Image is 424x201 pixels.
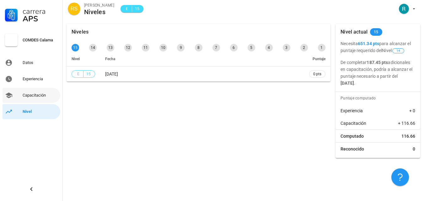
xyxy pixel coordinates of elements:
span: E [76,71,81,77]
p: De completar adicionales en capacitación, podría a alcanzar el puntaje necesario a partir del . [341,59,415,87]
a: Experiencia [3,71,60,87]
span: + 116.66 [398,120,415,126]
div: 2 [300,44,308,51]
b: 187.45 pts [367,60,388,65]
span: Fecha [105,57,115,61]
div: Nivel [23,109,58,114]
th: Nivel [67,51,100,66]
div: 6 [230,44,238,51]
div: APS [23,15,58,23]
div: Capacitación [23,93,58,98]
span: 14 [396,49,400,53]
div: 5 [248,44,255,51]
span: Capacitación [341,120,366,126]
div: 8 [195,44,202,51]
div: 1 [318,44,325,51]
div: 15 [72,44,79,51]
a: Capacitación [3,88,60,103]
div: avatar [68,3,80,15]
div: Niveles [84,8,114,15]
span: + 0 [409,108,415,114]
span: [DATE] [105,71,118,77]
div: 10 [159,44,167,51]
p: Necesita para alcanzar el puntaje requerido del [341,40,415,54]
div: COMDES Calama [23,38,58,43]
span: E [124,6,129,12]
a: Nivel [3,104,60,119]
span: 15 [135,6,140,12]
div: 9 [177,44,185,51]
div: 12 [124,44,132,51]
span: Experiencia [341,108,363,114]
div: 11 [142,44,149,51]
th: Puntaje [304,51,330,66]
div: Nivel actual [341,24,368,40]
div: 14 [89,44,97,51]
span: Computado [341,133,364,139]
span: 15 [374,28,378,36]
span: 15 [86,71,91,77]
b: 651.34 pts [358,41,379,46]
a: Datos [3,55,60,70]
th: Fecha [100,51,304,66]
div: Experiencia [23,77,58,82]
span: RS [71,3,78,15]
div: 3 [283,44,290,51]
div: Carrera [23,8,58,15]
div: Datos [23,60,58,65]
div: [PERSON_NAME] [84,2,114,8]
div: 7 [212,44,220,51]
span: Reconocido [341,146,364,152]
div: Puntaje computado [338,92,420,104]
div: Niveles [72,24,89,40]
div: avatar [399,4,409,14]
span: 0 pts [313,71,321,77]
div: 4 [265,44,273,51]
span: 116.66 [401,133,415,139]
span: Puntaje [313,57,325,61]
div: 13 [107,44,114,51]
b: [DATE] [341,81,354,86]
span: Nivel [72,57,80,61]
span: Nivel [382,48,405,53]
span: 0 [413,146,415,152]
